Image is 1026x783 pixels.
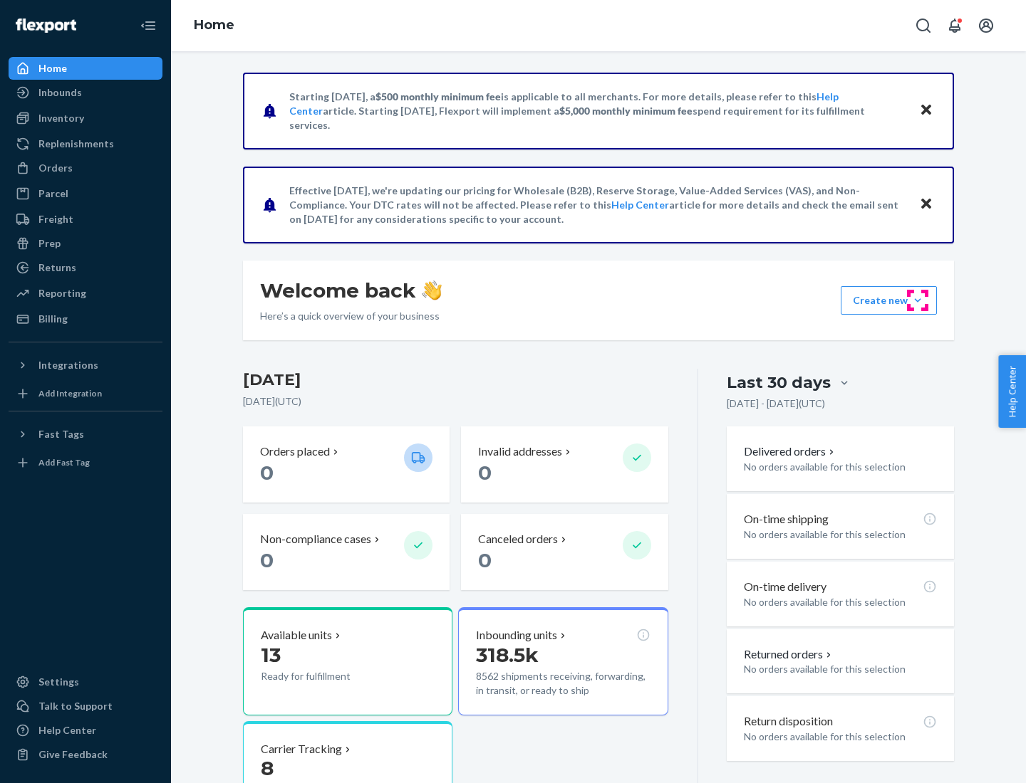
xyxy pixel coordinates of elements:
[261,627,332,643] p: Available units
[243,394,668,409] p: [DATE] ( UTC )
[9,719,162,742] a: Help Center
[972,11,1000,40] button: Open account menu
[194,17,234,33] a: Home
[9,423,162,446] button: Fast Tags
[744,511,829,527] p: On-time shipping
[478,443,562,460] p: Invalid addresses
[917,100,936,121] button: Close
[38,286,86,300] div: Reporting
[260,309,442,323] p: Here’s a quick overview of your business
[38,699,113,713] div: Talk to Support
[744,443,837,460] button: Delivered orders
[744,527,937,542] p: No orders available for this selection
[260,461,274,485] span: 0
[9,208,162,231] a: Freight
[38,61,67,75] div: Home
[476,627,557,643] p: Inbounding units
[744,662,937,676] p: No orders available for this selection
[9,107,162,130] a: Inventory
[461,514,668,590] button: Canceled orders 0
[744,730,937,744] p: No orders available for this selection
[744,646,834,663] button: Returned orders
[289,90,906,132] p: Starting [DATE], a is applicable to all merchants. For more details, please refer to this article...
[261,741,342,757] p: Carrier Tracking
[727,396,825,411] p: [DATE] - [DATE] ( UTC )
[478,531,558,547] p: Canceled orders
[243,514,450,590] button: Non-compliance cases 0
[243,426,450,503] button: Orders placed 0
[260,443,330,460] p: Orders placed
[38,675,79,689] div: Settings
[261,756,274,780] span: 8
[9,282,162,305] a: Reporting
[909,11,938,40] button: Open Search Box
[476,643,539,667] span: 318.5k
[478,461,492,485] span: 0
[38,111,84,125] div: Inventory
[38,456,90,468] div: Add Fast Tag
[375,90,501,103] span: $500 monthly minimum fee
[461,426,668,503] button: Invalid addresses 0
[261,643,281,667] span: 13
[9,182,162,205] a: Parcel
[182,5,246,46] ol: breadcrumbs
[38,161,73,175] div: Orders
[9,132,162,155] a: Replenishments
[261,669,393,683] p: Ready for fulfillment
[38,747,108,762] div: Give Feedback
[9,57,162,80] a: Home
[9,232,162,255] a: Prep
[38,261,76,275] div: Returns
[611,199,669,211] a: Help Center
[422,280,442,300] img: hand-wave emoji
[9,451,162,474] a: Add Fast Tag
[9,354,162,377] button: Integrations
[478,548,492,572] span: 0
[727,372,831,394] div: Last 30 days
[38,312,68,326] div: Billing
[289,184,906,226] p: Effective [DATE], we're updating our pricing for Wholesale (B2B), Reserve Storage, Value-Added Se...
[260,278,442,303] h1: Welcome back
[744,579,826,595] p: On-time delivery
[38,427,84,441] div: Fast Tags
[744,595,937,609] p: No orders available for this selection
[9,308,162,330] a: Billing
[917,194,936,215] button: Close
[559,105,693,117] span: $5,000 monthly minimum fee
[38,186,68,201] div: Parcel
[9,382,162,405] a: Add Integration
[243,369,668,391] h3: [DATE]
[38,85,82,100] div: Inbounds
[744,713,833,730] p: Return disposition
[16,19,76,33] img: Flexport logo
[9,157,162,179] a: Orders
[744,460,937,474] p: No orders available for this selection
[9,695,162,718] a: Talk to Support
[260,531,371,547] p: Non-compliance cases
[9,256,162,279] a: Returns
[134,11,162,40] button: Close Navigation
[458,607,668,715] button: Inbounding units318.5k8562 shipments receiving, forwarding, in transit, or ready to ship
[940,11,969,40] button: Open notifications
[38,387,102,399] div: Add Integration
[38,358,98,372] div: Integrations
[841,286,937,315] button: Create new
[243,607,452,715] button: Available units13Ready for fulfillment
[9,81,162,104] a: Inbounds
[998,355,1026,428] button: Help Center
[38,236,61,251] div: Prep
[260,548,274,572] span: 0
[38,137,114,151] div: Replenishments
[476,669,650,698] p: 8562 shipments receiving, forwarding, in transit, or ready to ship
[38,723,96,737] div: Help Center
[9,671,162,693] a: Settings
[38,212,73,226] div: Freight
[9,743,162,766] button: Give Feedback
